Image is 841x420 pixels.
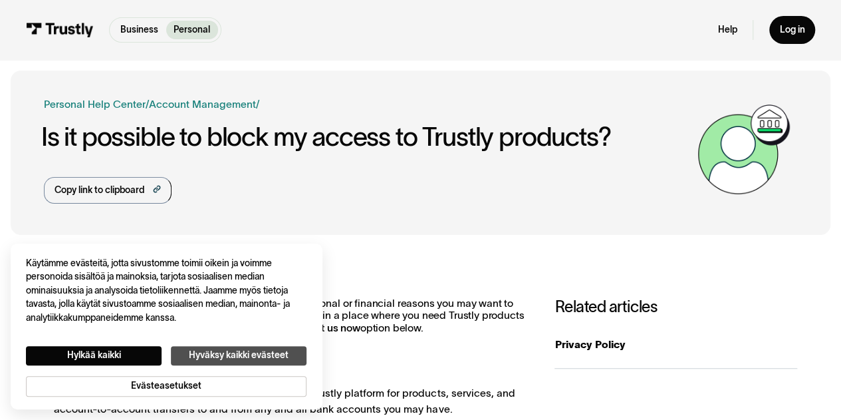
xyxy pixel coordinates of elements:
p: Business [120,23,158,37]
h3: Related articles [554,298,797,316]
button: Evästeasetukset [26,376,306,397]
h1: Is it possible to block my access to Trustly products? [41,122,691,151]
div: Yksityisyys [26,257,306,397]
a: Help [718,24,737,36]
button: Hylkää kaikki [26,346,162,365]
div: Copy link to clipboard [55,184,144,198]
a: Privacy Policy [554,321,797,369]
strong: Contact us now [287,322,360,333]
a: Log in [769,16,815,43]
img: Trustly Logo [26,23,94,37]
a: Account Management [149,99,256,110]
a: Personal Help Center [44,97,146,112]
a: Business [112,21,166,39]
div: Privacy Policy [554,337,797,352]
a: Personal [166,21,218,39]
a: Copy link to clipboard [44,177,172,204]
div: Käytämme evästeitä, jotta sivustomme toimii oikein ja voimme personoida sisältöä ja mainoksia, ta... [26,257,306,325]
div: Log in [779,24,804,36]
button: Hyväksy kaikki evästeet [171,346,306,365]
div: / [256,97,259,112]
div: Cookie banner [11,244,322,409]
div: / [146,97,149,112]
p: Personal [174,23,210,37]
